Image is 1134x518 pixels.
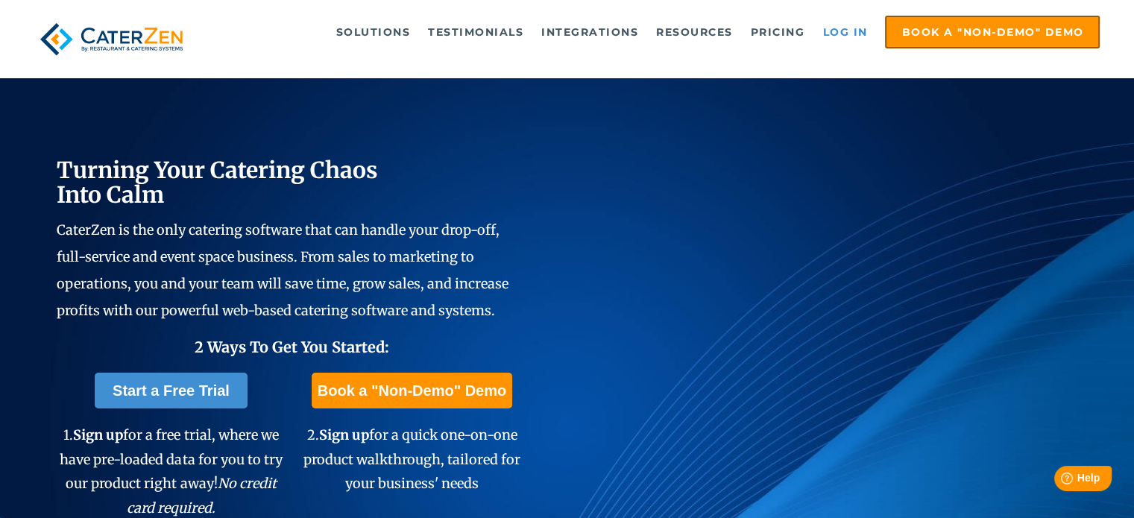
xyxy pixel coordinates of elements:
[57,221,508,319] span: CaterZen is the only catering software that can handle your drop-off, full-service and event spac...
[34,16,189,63] img: caterzen
[329,17,418,47] a: Solutions
[57,156,378,209] span: Turning Your Catering Chaos Into Calm
[815,17,875,47] a: Log in
[318,426,368,443] span: Sign up
[420,17,531,47] a: Testimonials
[312,373,512,408] a: Book a "Non-Demo" Demo
[649,17,740,47] a: Resources
[743,17,813,47] a: Pricing
[60,426,282,516] span: 1. for a free trial, where we have pre-loaded data for you to try our product right away!
[885,16,1100,48] a: Book a "Non-Demo" Demo
[73,426,123,443] span: Sign up
[303,426,520,492] span: 2. for a quick one-on-one product walkthrough, tailored for your business' needs
[95,373,248,408] a: Start a Free Trial
[194,338,388,356] span: 2 Ways To Get You Started:
[534,17,646,47] a: Integrations
[127,475,277,516] em: No credit card required.
[1001,460,1118,502] iframe: Help widget launcher
[216,16,1100,48] div: Navigation Menu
